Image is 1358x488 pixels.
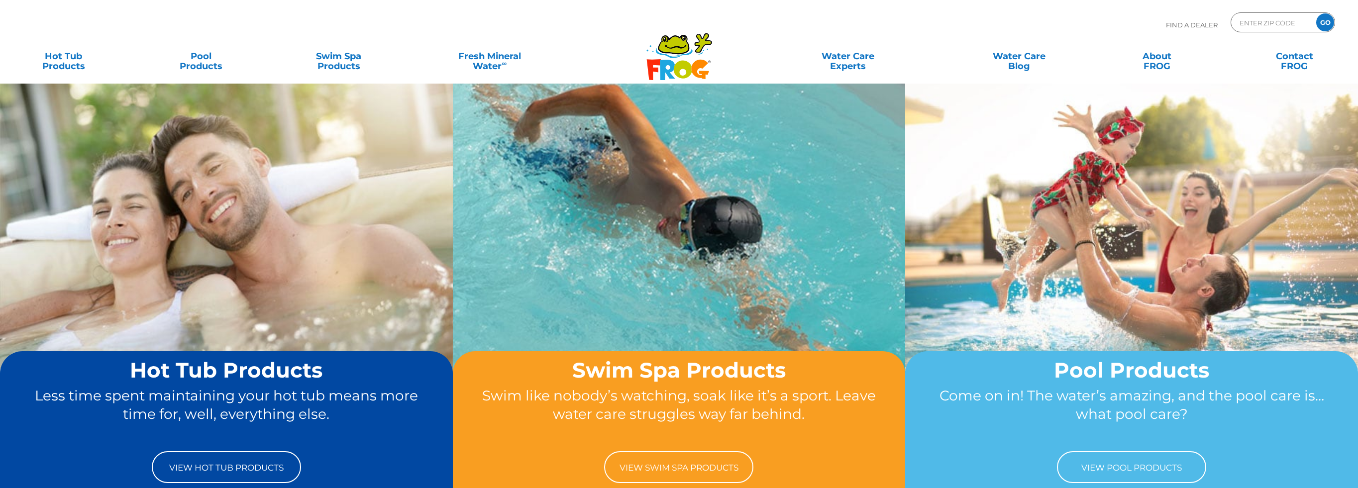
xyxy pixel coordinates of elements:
a: Fresh MineralWater∞ [423,46,557,66]
img: Frog Products Logo [641,20,718,81]
a: Water CareBlog [966,46,1073,66]
a: ContactFROG [1241,46,1348,66]
img: home-banner-pool-short [905,83,1358,421]
h2: Pool Products [924,359,1339,382]
p: Swim like nobody’s watching, soak like it’s a sport. Leave water care struggles way far behind. [472,387,887,441]
p: Less time spent maintaining your hot tub means more time for, well, everything else. [19,387,434,441]
a: Water CareExperts [761,46,936,66]
h2: Swim Spa Products [472,359,887,382]
img: home-banner-swim-spa-short [453,83,906,421]
p: Find A Dealer [1166,12,1218,37]
a: Hot TubProducts [10,46,117,66]
h2: Hot Tub Products [19,359,434,382]
a: Swim SpaProducts [285,46,392,66]
input: GO [1316,13,1334,31]
a: View Hot Tub Products [152,451,301,483]
a: View Swim Spa Products [604,451,753,483]
a: AboutFROG [1103,46,1210,66]
p: Come on in! The water’s amazing, and the pool care is… what pool care? [924,387,1339,441]
sup: ∞ [502,59,507,67]
a: View Pool Products [1057,451,1206,483]
a: PoolProducts [148,46,255,66]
